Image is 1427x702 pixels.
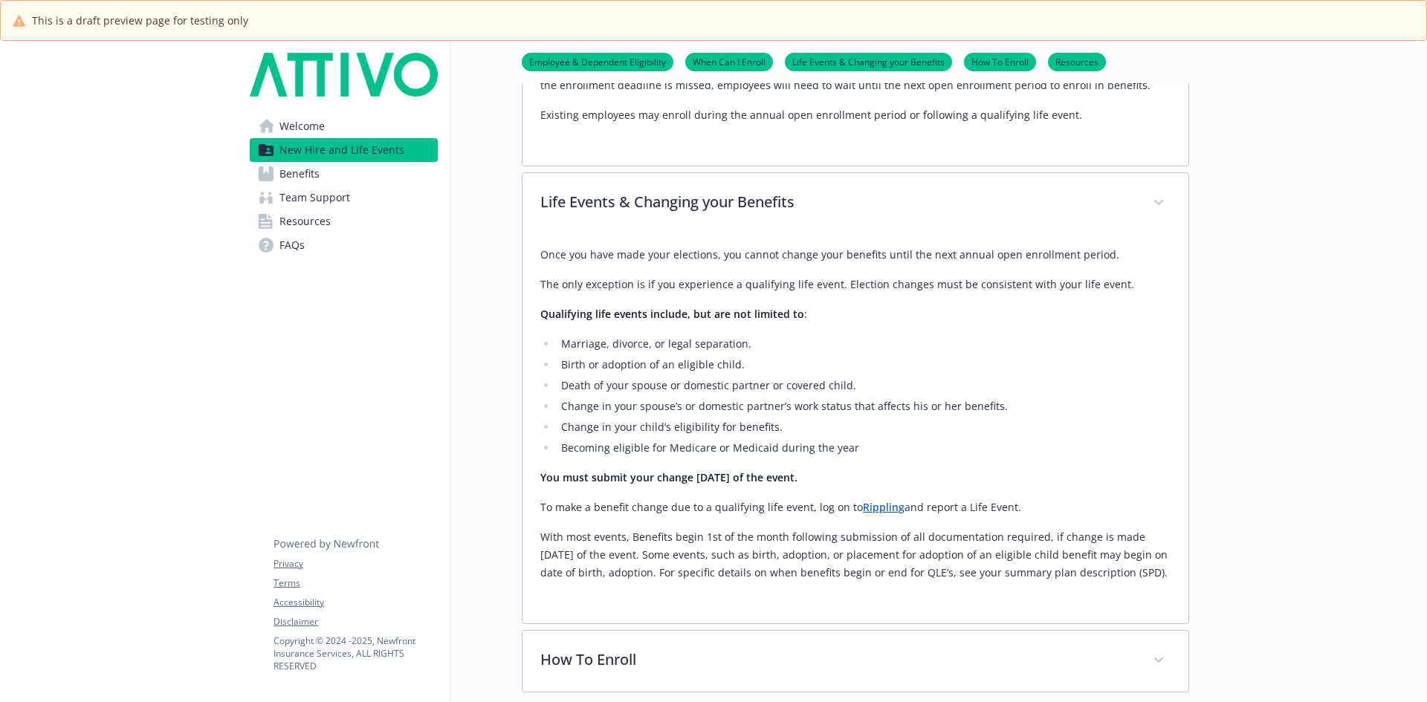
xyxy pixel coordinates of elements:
span: This is a draft preview page for testing only [32,13,248,28]
a: Privacy [274,557,437,571]
p: With most events, Benefits begin 1st of the month following submission of all documentation requi... [540,528,1171,582]
li: Change in your child’s eligibility for benefits. [557,418,1171,436]
a: Rippling [863,500,905,514]
span: Team Support [279,186,350,209]
a: New Hire and Life Events [250,138,438,162]
strong: You must submit your change [DATE] of the event. [540,470,797,484]
a: How To Enroll [964,54,1036,68]
a: Life Events & Changing your Benefits [785,54,952,68]
p: How To Enroll [540,649,1135,671]
a: Resources [1048,54,1106,68]
p: Once you have made your elections, you cannot change your benefits until the next annual open enr... [540,246,1171,264]
span: Welcome [279,114,325,138]
a: Terms [274,576,437,590]
p: Life Events & Changing your Benefits [540,191,1135,213]
p: : [540,305,1171,323]
a: Welcome [250,114,438,138]
li: Change in your spouse’s or domestic partner’s work status that affects his or her benefits. [557,397,1171,415]
a: Disclaimer [274,615,437,628]
p: Existing employees may enroll during the annual open enrollment period or following a qualifying ... [540,106,1171,124]
span: FAQs [279,233,305,257]
div: Life Events & Changing your Benefits [522,173,1188,234]
p: The only exception is if you experience a qualifying life event. Election changes must be consist... [540,276,1171,293]
li: Marriage, divorce, or legal separation. [557,335,1171,353]
li: Birth or adoption of an eligible child. [557,356,1171,374]
span: Benefits [279,162,320,186]
div: When Can I Enroll [522,29,1188,166]
a: Team Support [250,186,438,209]
span: New Hire and Life Events [279,138,404,162]
a: Employee & Dependent Eligibility [522,54,673,68]
strong: Qualifying life events include, but are not limited to [540,307,804,321]
a: FAQs [250,233,438,257]
a: Accessibility [274,596,437,609]
li: Death of your spouse or domestic partner or covered child. [557,377,1171,394]
a: Resources [250,209,438,233]
div: Life Events & Changing your Benefits [522,234,1188,623]
div: How To Enroll [522,631,1188,692]
a: When Can I Enroll [685,54,773,68]
p: To make a benefit change due to a qualifying life event, log on to and report a Life Event. [540,498,1171,516]
span: Resources [279,209,331,233]
li: Becoming eligible for Medicare or Medicaid during the year [557,439,1171,457]
p: Copyright © 2024 - 2025 , Newfront Insurance Services, ALL RIGHTS RESERVED [274,634,437,672]
a: Benefits [250,162,438,186]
